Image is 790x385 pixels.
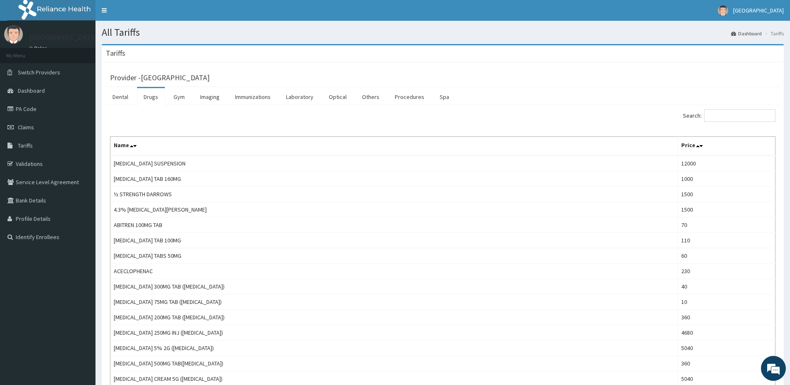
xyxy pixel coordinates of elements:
[18,123,34,131] span: Claims
[110,341,678,356] td: [MEDICAL_DATA] 5% 2G ([MEDICAL_DATA])
[110,74,210,81] h3: Provider - [GEOGRAPHIC_DATA]
[18,87,45,94] span: Dashboard
[110,294,678,310] td: [MEDICAL_DATA] 75MG TAB ([MEDICAL_DATA])
[731,30,762,37] a: Dashboard
[704,109,775,122] input: Search:
[18,69,60,76] span: Switch Providers
[733,7,784,14] span: [GEOGRAPHIC_DATA]
[193,88,226,106] a: Imaging
[106,49,125,57] h3: Tariffs
[110,264,678,279] td: ACECLOPHENAC
[388,88,431,106] a: Procedures
[677,248,775,264] td: 60
[677,341,775,356] td: 5040
[677,202,775,217] td: 1500
[29,34,98,41] p: [GEOGRAPHIC_DATA]
[48,105,115,189] span: We're online!
[677,217,775,233] td: 70
[110,310,678,325] td: [MEDICAL_DATA] 200MG TAB ([MEDICAL_DATA])
[43,47,139,57] div: Chat with us now
[137,88,165,106] a: Drugs
[110,279,678,294] td: [MEDICAL_DATA] 300MG TAB ([MEDICAL_DATA])
[18,142,33,149] span: Tariffs
[677,264,775,279] td: 230
[110,325,678,341] td: [MEDICAL_DATA] 250MG INJ ([MEDICAL_DATA])
[677,155,775,171] td: 12000
[279,88,320,106] a: Laboratory
[677,279,775,294] td: 40
[110,202,678,217] td: 4.3% [MEDICAL_DATA][PERSON_NAME]
[677,310,775,325] td: 360
[322,88,353,106] a: Optical
[718,5,728,16] img: User Image
[677,325,775,341] td: 4680
[228,88,277,106] a: Immunizations
[110,248,678,264] td: [MEDICAL_DATA] TABS 50MG
[677,187,775,202] td: 1500
[102,27,784,38] h1: All Tariffs
[136,4,156,24] div: Minimize live chat window
[677,233,775,248] td: 110
[677,294,775,310] td: 10
[110,171,678,187] td: [MEDICAL_DATA] TAB 160MG
[355,88,386,106] a: Others
[106,88,135,106] a: Dental
[110,137,678,156] th: Name
[677,356,775,371] td: 360
[433,88,456,106] a: Spa
[110,155,678,171] td: [MEDICAL_DATA] SUSPENSION
[15,42,34,62] img: d_794563401_company_1708531726252_794563401
[29,45,49,51] a: Online
[167,88,191,106] a: Gym
[683,109,775,122] label: Search:
[677,137,775,156] th: Price
[4,25,23,44] img: User Image
[110,233,678,248] td: [MEDICAL_DATA] TAB 100MG
[110,217,678,233] td: ABITREN 100MG TAB
[763,30,784,37] li: Tariffs
[677,171,775,187] td: 1000
[110,187,678,202] td: ½ STRENGTH DARROWS
[4,227,158,256] textarea: Type your message and hit 'Enter'
[110,356,678,371] td: [MEDICAL_DATA] 500MG TAB([MEDICAL_DATA])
